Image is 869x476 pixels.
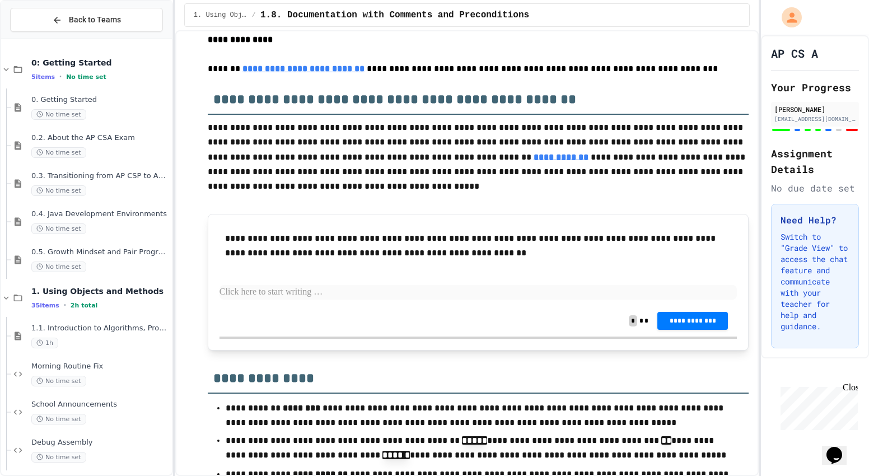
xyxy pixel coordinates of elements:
[31,302,59,309] span: 35 items
[31,147,86,158] span: No time set
[31,400,170,409] span: School Announcements
[771,80,859,95] h2: Your Progress
[770,4,805,30] div: My Account
[31,223,86,234] span: No time set
[31,324,170,333] span: 1.1. Introduction to Algorithms, Programming, and Compilers
[31,248,170,257] span: 0.5. Growth Mindset and Pair Programming
[781,213,849,227] h3: Need Help?
[69,14,121,26] span: Back to Teams
[260,8,529,22] span: 1.8. Documentation with Comments and Preconditions
[31,133,170,143] span: 0.2. About the AP CSA Exam
[31,414,86,424] span: No time set
[822,431,858,465] iframe: chat widget
[31,58,170,68] span: 0: Getting Started
[59,72,62,81] span: •
[774,115,856,123] div: [EMAIL_ADDRESS][DOMAIN_NAME]
[31,73,55,81] span: 5 items
[771,45,818,61] h1: AP CS A
[64,301,66,310] span: •
[771,146,859,177] h2: Assignment Details
[10,8,163,32] button: Back to Teams
[31,109,86,120] span: No time set
[776,382,858,430] iframe: chat widget
[66,73,106,81] span: No time set
[31,362,170,371] span: Morning Routine Fix
[774,104,856,114] div: [PERSON_NAME]
[71,302,98,309] span: 2h total
[31,438,170,447] span: Debug Assembly
[771,181,859,195] div: No due date set
[31,185,86,196] span: No time set
[31,209,170,219] span: 0.4. Java Development Environments
[31,95,170,105] span: 0. Getting Started
[194,11,247,20] span: 1. Using Objects and Methods
[31,262,86,272] span: No time set
[31,338,58,348] span: 1h
[31,376,86,386] span: No time set
[31,452,86,463] span: No time set
[781,231,849,332] p: Switch to "Grade View" to access the chat feature and communicate with your teacher for help and ...
[31,286,170,296] span: 1. Using Objects and Methods
[31,171,170,181] span: 0.3. Transitioning from AP CSP to AP CSA
[252,11,256,20] span: /
[4,4,77,71] div: Chat with us now!Close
